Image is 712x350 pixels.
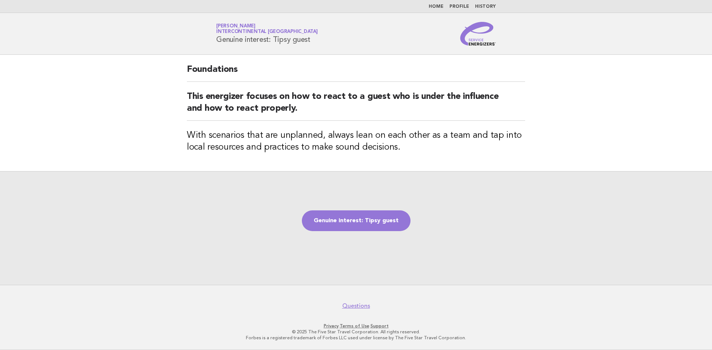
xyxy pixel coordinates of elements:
img: Service Energizers [460,22,496,46]
p: Forbes is a registered trademark of Forbes LLC used under license by The Five Star Travel Corpora... [129,335,583,341]
a: Profile [449,4,469,9]
a: Home [429,4,444,9]
a: [PERSON_NAME]InterContinental [GEOGRAPHIC_DATA] [216,24,318,34]
a: Support [370,323,389,329]
p: © 2025 The Five Star Travel Corporation. All rights reserved. [129,329,583,335]
a: History [475,4,496,9]
a: Privacy [324,323,339,329]
a: Questions [342,302,370,310]
p: · · [129,323,583,329]
h1: Genuine interest: Tipsy guest [216,24,318,43]
a: Terms of Use [340,323,369,329]
a: Genuine interest: Tipsy guest [302,210,411,231]
h3: With scenarios that are unplanned, always lean on each other as a team and tap into local resourc... [187,130,525,153]
span: InterContinental [GEOGRAPHIC_DATA] [216,30,318,34]
h2: This energizer focuses on how to react to a guest who is under the influence and how to react pro... [187,91,525,121]
h2: Foundations [187,64,525,82]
